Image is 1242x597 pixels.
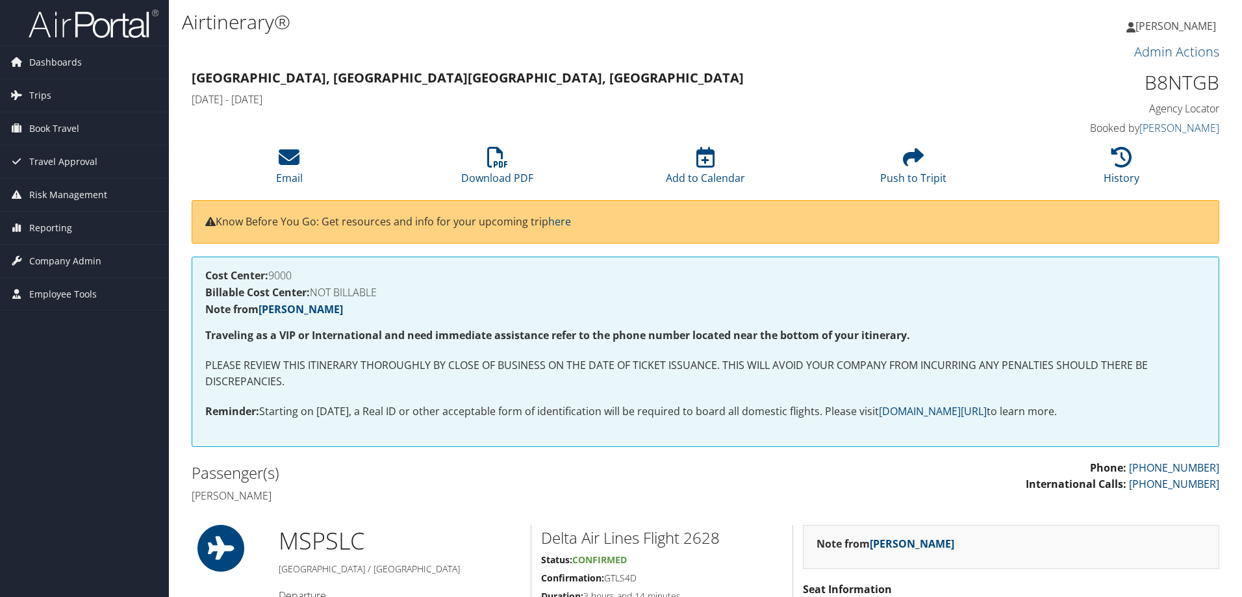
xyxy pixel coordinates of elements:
span: Employee Tools [29,278,97,311]
a: Push to Tripit [880,154,946,185]
h4: 9000 [205,270,1206,281]
strong: Reminder: [205,404,259,418]
strong: Traveling as a VIP or International and need immediate assistance refer to the phone number locat... [205,328,910,342]
strong: Cost Center: [205,268,268,283]
a: [PERSON_NAME] [1139,121,1219,135]
span: [PERSON_NAME] [1135,19,1216,33]
span: Book Travel [29,112,79,145]
strong: Billable Cost Center: [205,285,310,299]
a: History [1104,154,1139,185]
span: Risk Management [29,179,107,211]
strong: Note from [205,302,343,316]
strong: International Calls: [1026,477,1126,491]
h1: MSP SLC [279,525,521,557]
h1: B8NTGB [977,69,1219,96]
a: Admin Actions [1134,43,1219,60]
p: Know Before You Go: Get resources and info for your upcoming trip [205,214,1206,231]
span: Reporting [29,212,72,244]
a: [PERSON_NAME] [870,537,954,551]
strong: Seat Information [803,582,892,596]
strong: Confirmation: [541,572,604,584]
strong: Phone: [1090,461,1126,475]
h4: Booked by [977,121,1219,135]
h1: Airtinerary® [182,8,880,36]
h4: NOT BILLABLE [205,287,1206,298]
h4: Agency Locator [977,101,1219,116]
strong: Note from [817,537,954,551]
strong: Status: [541,553,572,566]
p: Starting on [DATE], a Real ID or other acceptable form of identification will be required to boar... [205,403,1206,420]
a: [PERSON_NAME] [1126,6,1229,45]
a: Email [276,154,303,185]
a: Add to Calendar [666,154,745,185]
a: [DOMAIN_NAME][URL] [879,404,987,418]
strong: [GEOGRAPHIC_DATA], [GEOGRAPHIC_DATA] [GEOGRAPHIC_DATA], [GEOGRAPHIC_DATA] [192,69,744,86]
h4: [PERSON_NAME] [192,489,696,503]
a: Download PDF [461,154,533,185]
a: [PHONE_NUMBER] [1129,477,1219,491]
span: Dashboards [29,46,82,79]
h2: Passenger(s) [192,462,696,484]
span: Travel Approval [29,146,97,178]
h4: [DATE] - [DATE] [192,92,957,107]
a: [PHONE_NUMBER] [1129,461,1219,475]
span: Company Admin [29,245,101,277]
img: airportal-logo.png [29,8,158,39]
h5: [GEOGRAPHIC_DATA] / [GEOGRAPHIC_DATA] [279,563,521,576]
p: PLEASE REVIEW THIS ITINERARY THOROUGHLY BY CLOSE OF BUSINESS ON THE DATE OF TICKET ISSUANCE. THIS... [205,357,1206,390]
h2: Delta Air Lines Flight 2628 [541,527,783,549]
h5: GTLS4D [541,572,783,585]
span: Confirmed [572,553,627,566]
a: here [548,214,571,229]
span: Trips [29,79,51,112]
a: [PERSON_NAME] [259,302,343,316]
